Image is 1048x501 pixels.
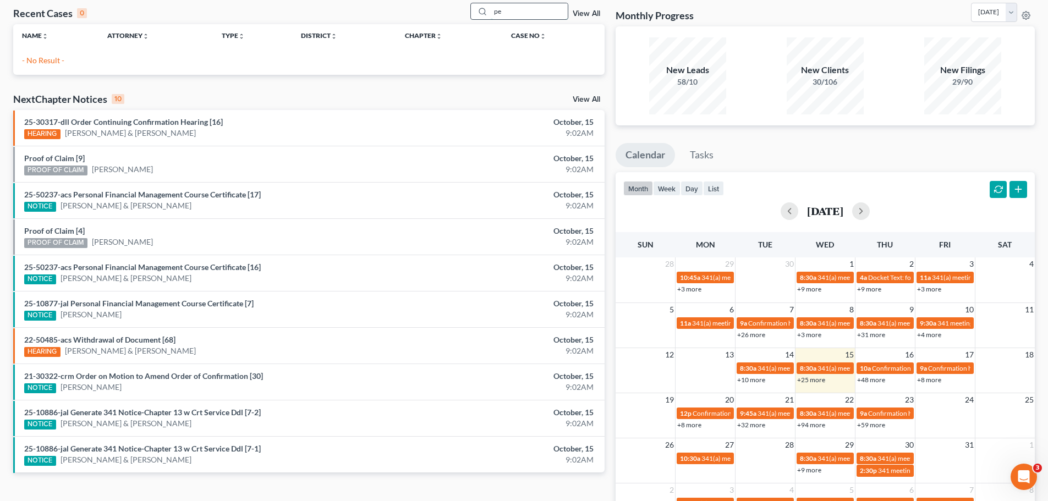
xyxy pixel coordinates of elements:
[411,382,594,393] div: 9:02AM
[61,382,122,393] a: [PERSON_NAME]
[740,364,756,372] span: 8:30a
[664,438,675,452] span: 26
[784,393,795,406] span: 21
[920,273,931,282] span: 11a
[998,240,1012,249] span: Sat
[77,8,87,18] div: 0
[877,319,1042,327] span: 341(a) meeting for [PERSON_NAME] & [PERSON_NAME]
[680,143,723,167] a: Tasks
[112,94,124,104] div: 10
[917,285,941,293] a: +3 more
[701,454,808,463] span: 341(a) meeting for [PERSON_NAME]
[540,33,546,40] i: unfold_more
[784,257,795,271] span: 30
[142,33,149,40] i: unfold_more
[405,31,442,40] a: Chapterunfold_more
[692,319,798,327] span: 341(a) meeting for [PERSON_NAME]
[411,128,594,139] div: 9:02AM
[24,371,263,381] a: 21-30322-crm Order on Motion to Amend Order of Confirmation [30]
[411,273,594,284] div: 9:02AM
[573,96,600,103] a: View All
[917,376,941,384] a: +8 more
[848,257,855,271] span: 1
[1028,257,1035,271] span: 4
[511,31,546,40] a: Case Nounfold_more
[737,376,765,384] a: +10 more
[61,418,191,429] a: [PERSON_NAME] & [PERSON_NAME]
[42,33,48,40] i: unfold_more
[61,454,191,465] a: [PERSON_NAME] & [PERSON_NAME]
[411,164,594,175] div: 9:02AM
[737,421,765,429] a: +32 more
[788,303,795,316] span: 7
[724,393,735,406] span: 20
[411,371,594,382] div: October, 15
[22,55,596,66] p: - No Result -
[857,376,885,384] a: +48 more
[24,420,56,430] div: NOTICE
[844,348,855,361] span: 15
[740,319,747,327] span: 9a
[868,273,967,282] span: Docket Text: for [PERSON_NAME]
[788,483,795,497] span: 4
[1024,393,1035,406] span: 25
[680,454,700,463] span: 10:30a
[844,438,855,452] span: 29
[664,393,675,406] span: 19
[817,409,924,417] span: 341(a) meeting for [PERSON_NAME]
[61,273,191,284] a: [PERSON_NAME] & [PERSON_NAME]
[703,181,724,196] button: list
[61,200,191,211] a: [PERSON_NAME] & [PERSON_NAME]
[411,345,594,356] div: 9:02AM
[13,7,87,20] div: Recent Cases
[677,285,701,293] a: +3 more
[1028,438,1035,452] span: 1
[787,76,864,87] div: 30/106
[436,33,442,40] i: unfold_more
[878,466,976,475] span: 341 meeting for [PERSON_NAME]
[908,483,915,497] span: 6
[939,240,951,249] span: Fri
[24,166,87,175] div: PROOF OF CLAIM
[24,153,85,163] a: Proof of Claim [9]
[24,335,175,344] a: 22-50485-acs Withdrawal of Document [68]
[797,466,821,474] a: +9 more
[24,226,85,235] a: Proof of Claim [4]
[797,376,825,384] a: +25 more
[937,319,1036,327] span: 341 meeting for [PERSON_NAME]
[817,273,924,282] span: 341(a) meeting for [PERSON_NAME]
[924,76,1001,87] div: 29/90
[92,164,153,175] a: [PERSON_NAME]
[800,409,816,417] span: 8:30a
[411,298,594,309] div: October, 15
[740,409,756,417] span: 9:45a
[65,345,196,356] a: [PERSON_NAME] & [PERSON_NAME]
[664,257,675,271] span: 28
[860,319,876,327] span: 8:30a
[860,409,867,417] span: 9a
[908,303,915,316] span: 9
[868,409,993,417] span: Confirmation hearing for [PERSON_NAME]
[904,438,915,452] span: 30
[857,421,885,429] a: +59 more
[968,483,975,497] span: 7
[917,331,941,339] a: +4 more
[92,236,153,247] a: [PERSON_NAME]
[24,383,56,393] div: NOTICE
[65,128,196,139] a: [PERSON_NAME] & [PERSON_NAME]
[411,407,594,418] div: October, 15
[784,348,795,361] span: 14
[737,331,765,339] a: +26 more
[857,331,885,339] a: +31 more
[877,240,893,249] span: Thu
[844,393,855,406] span: 22
[24,444,261,453] a: 25-10886-jal Generate 341 Notice-Chapter 13 w Crt Service Ddl [7-1]
[411,309,594,320] div: 9:02AM
[411,200,594,211] div: 9:02AM
[411,153,594,164] div: October, 15
[411,262,594,273] div: October, 15
[411,236,594,247] div: 9:02AM
[758,364,864,372] span: 341(a) meeting for [PERSON_NAME]
[787,64,864,76] div: New Clients
[411,418,594,429] div: 9:02AM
